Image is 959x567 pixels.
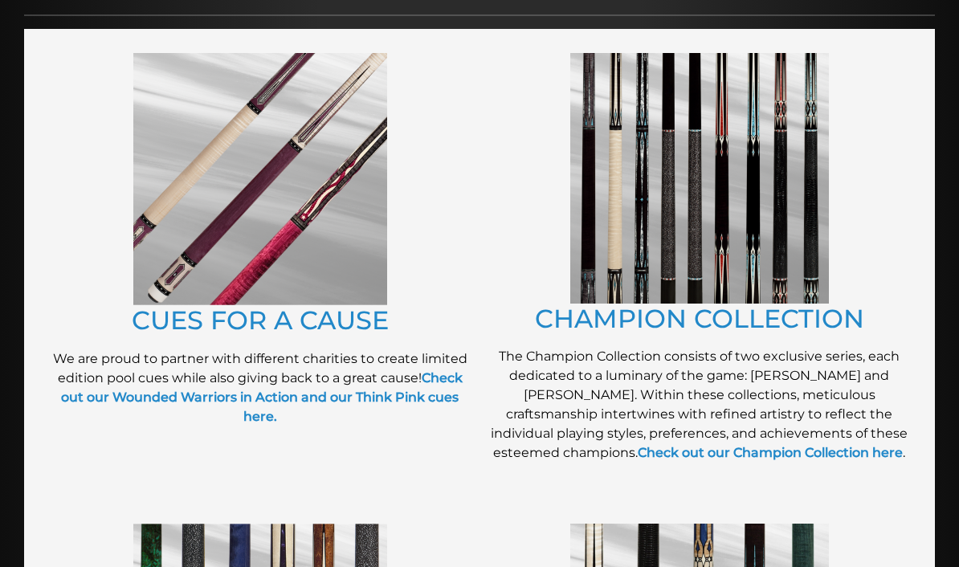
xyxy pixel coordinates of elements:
[132,304,389,336] a: CUES FOR A CAUSE
[535,303,864,334] a: CHAMPION COLLECTION
[638,445,903,460] a: Check out our Champion Collection here
[61,370,463,424] a: Check out our Wounded Warriors in Action and our Think Pink cues here.
[48,349,471,426] p: We are proud to partner with different charities to create limited edition pool cues while also g...
[488,347,911,463] p: The Champion Collection consists of two exclusive series, each dedicated to a luminary of the gam...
